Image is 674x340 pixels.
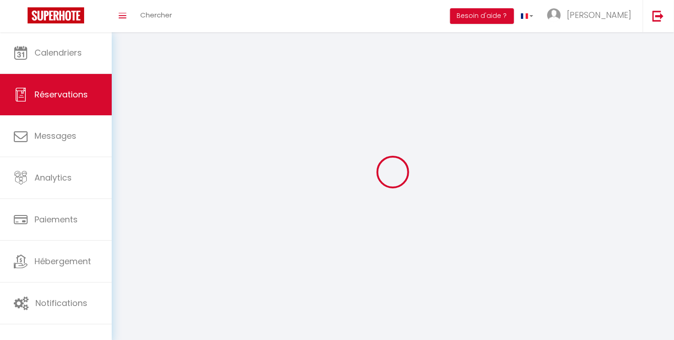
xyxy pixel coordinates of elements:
[547,8,561,22] img: ...
[140,10,172,20] span: Chercher
[652,10,664,22] img: logout
[34,172,72,183] span: Analytics
[34,89,88,100] span: Réservations
[450,8,514,24] button: Besoin d'aide ?
[34,214,78,225] span: Paiements
[35,297,87,309] span: Notifications
[28,7,84,23] img: Super Booking
[34,47,82,58] span: Calendriers
[34,255,91,267] span: Hébergement
[34,130,76,142] span: Messages
[567,9,631,21] span: [PERSON_NAME]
